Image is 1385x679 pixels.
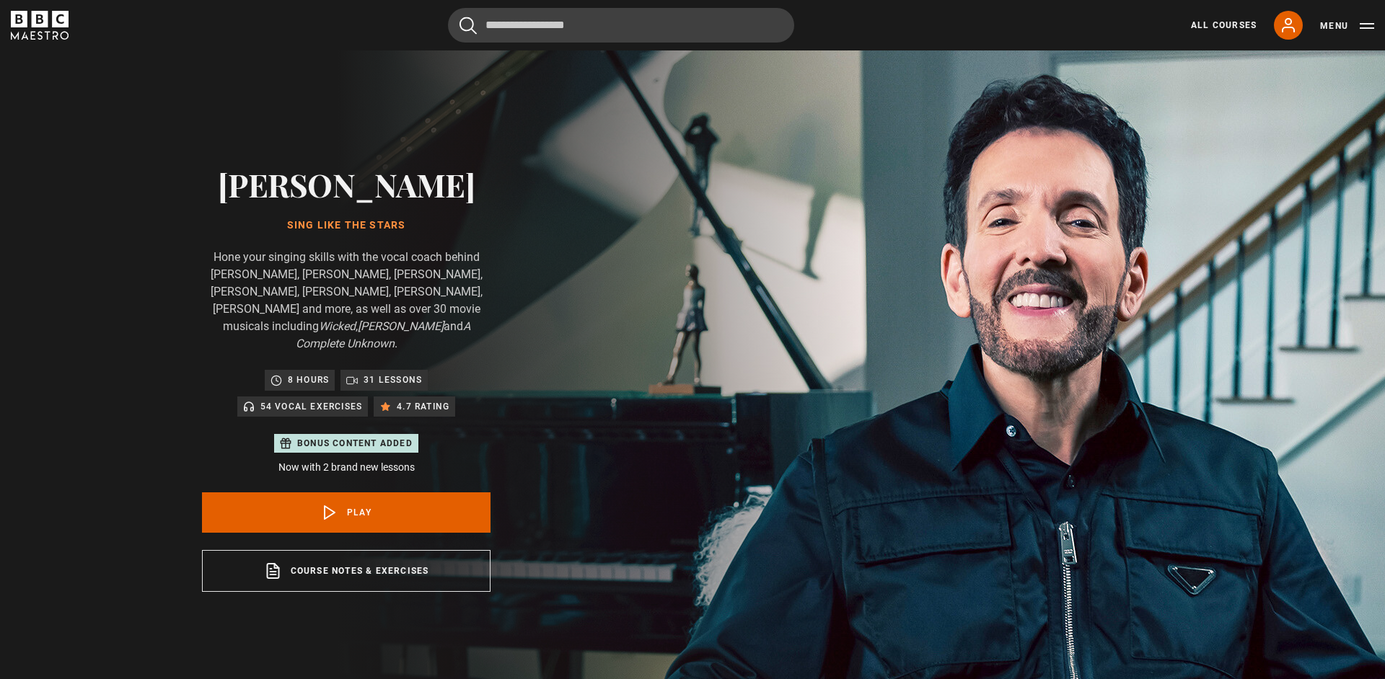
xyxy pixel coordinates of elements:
[460,17,477,35] button: Submit the search query
[202,166,491,203] h2: [PERSON_NAME]
[288,373,329,387] p: 8 hours
[202,492,491,533] a: Play
[364,373,422,387] p: 31 lessons
[358,319,444,333] i: [PERSON_NAME]
[202,550,491,592] a: Course notes & exercises
[296,319,470,350] i: A Complete Unknown
[448,8,794,43] input: Search
[1191,19,1257,32] a: All Courses
[397,399,449,414] p: 4.7 rating
[202,220,491,231] h1: Sing Like the Stars
[1320,19,1374,33] button: Toggle navigation
[202,249,491,352] p: Hone your singing skills with the vocal coach behind [PERSON_NAME], [PERSON_NAME], [PERSON_NAME],...
[260,399,363,414] p: 54 Vocal Exercises
[319,319,356,333] i: Wicked
[202,460,491,475] p: Now with 2 brand new lessons
[11,11,69,40] svg: BBC Maestro
[297,437,413,450] p: Bonus content added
